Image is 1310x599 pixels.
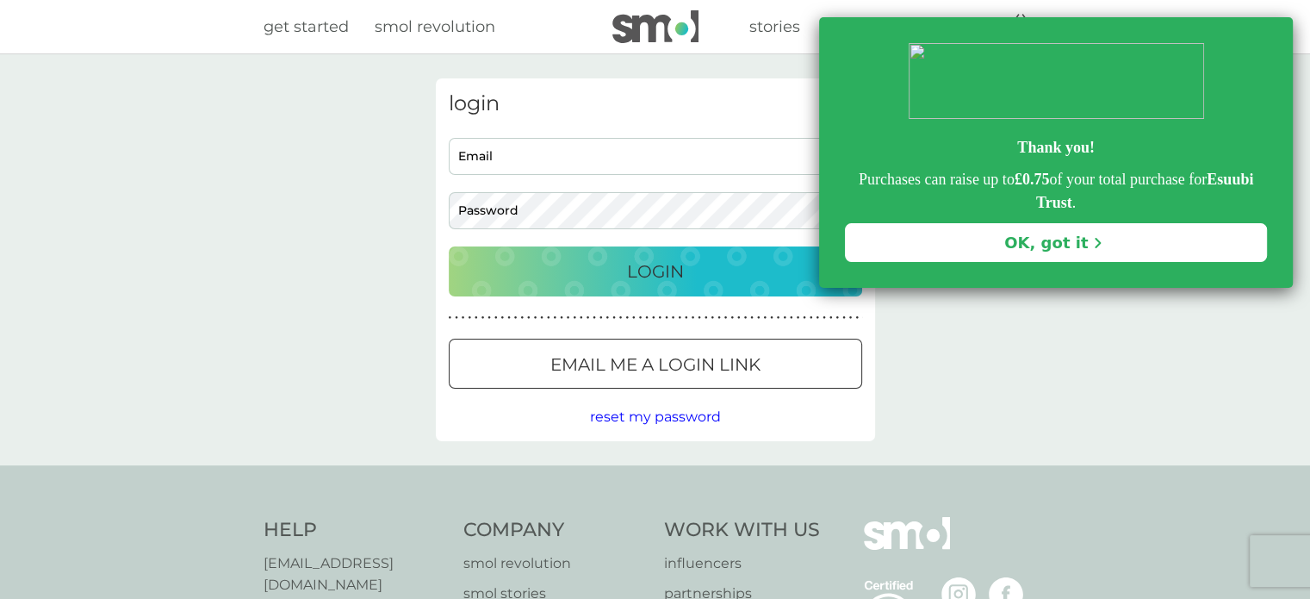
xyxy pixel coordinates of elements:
[749,17,800,36] span: stories
[835,314,839,322] p: ●
[685,314,688,322] p: ●
[829,314,833,322] p: ●
[573,314,576,322] p: ●
[816,314,820,322] p: ●
[475,314,478,322] p: ●
[619,314,623,322] p: ●
[449,91,862,116] h3: login
[449,339,862,389] button: Email me a login link
[717,314,721,322] p: ●
[750,314,754,322] p: ●
[449,314,452,322] p: ●
[724,314,728,322] p: ●
[652,314,655,322] p: ●
[823,314,826,322] p: ●
[639,314,643,322] p: ●
[560,314,563,322] p: ●
[672,314,675,322] p: ●
[375,15,495,40] a: smol revolution
[264,17,349,36] span: get started
[514,314,518,322] p: ●
[803,314,806,322] p: ●
[664,517,820,544] h4: Work With Us
[554,314,557,322] p: ●
[587,314,590,322] p: ●
[1004,9,1047,44] div: basket
[737,314,741,322] p: ●
[810,314,813,322] p: ●
[264,517,447,544] h4: Help
[757,314,761,322] p: ●
[612,10,698,43] img: smol
[481,314,485,322] p: ●
[463,552,647,575] a: smol revolution
[855,314,859,322] p: ●
[744,314,748,322] p: ●
[864,517,950,576] img: smol
[507,314,511,322] p: ●
[590,406,721,428] button: reset my password
[455,314,458,322] p: ●
[627,258,684,285] p: Login
[625,314,629,322] p: ●
[886,15,978,40] a: my account
[632,314,636,322] p: ●
[777,314,780,322] p: ●
[705,314,708,322] p: ●
[264,15,349,40] a: get started
[463,517,647,544] h4: Company
[599,314,603,322] p: ●
[580,314,583,322] p: ●
[749,15,800,40] a: stories
[730,314,734,322] p: ●
[590,409,721,425] span: reset my password
[547,314,550,322] p: ●
[849,314,853,322] p: ●
[468,314,471,322] p: ●
[790,314,793,322] p: ●
[606,314,610,322] p: ●
[494,314,498,322] p: ●
[612,314,616,322] p: ●
[520,314,524,322] p: ●
[664,552,820,575] a: influencers
[665,314,668,322] p: ●
[527,314,531,322] p: ●
[797,314,800,322] p: ●
[264,552,447,596] a: [EMAIL_ADDRESS][DOMAIN_NAME]
[501,314,505,322] p: ●
[462,314,465,322] p: ●
[659,314,662,322] p: ●
[770,314,773,322] p: ●
[645,314,649,322] p: ●
[550,351,761,378] p: Email me a login link
[842,314,846,322] p: ●
[692,314,695,322] p: ●
[826,15,860,40] a: help
[567,314,570,322] p: ●
[764,314,767,322] p: ●
[698,314,701,322] p: ●
[593,314,596,322] p: ●
[783,314,786,322] p: ●
[534,314,537,322] p: ●
[375,17,495,36] span: smol revolution
[711,314,715,322] p: ●
[487,314,491,322] p: ●
[449,246,862,296] button: Login
[540,314,543,322] p: ●
[678,314,681,322] p: ●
